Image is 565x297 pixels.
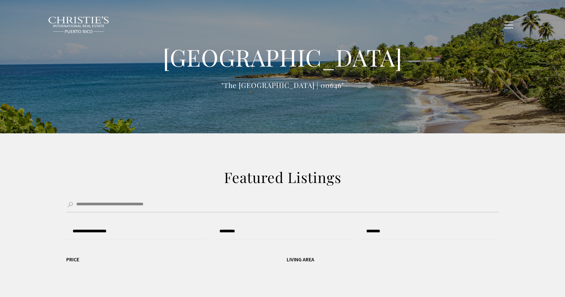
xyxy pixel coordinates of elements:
div: Price [66,257,79,262]
p: "The [GEOGRAPHIC_DATA] | 00646" [149,80,416,91]
h1: [GEOGRAPHIC_DATA] [149,43,416,72]
h2: Featured Listings [140,168,426,187]
img: Christie's International Real Estate black text logo [48,16,110,34]
div: Living Area [287,257,314,262]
